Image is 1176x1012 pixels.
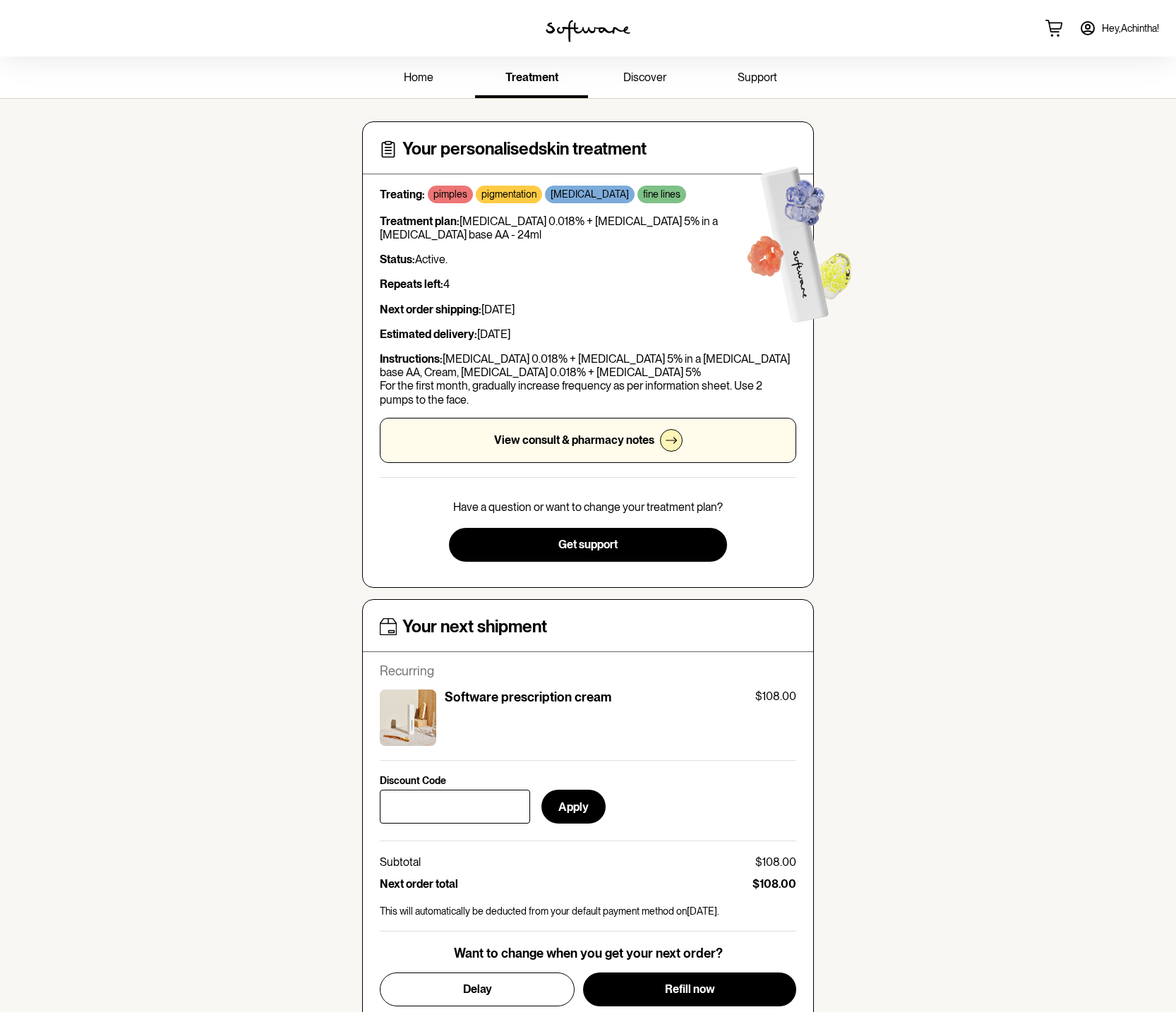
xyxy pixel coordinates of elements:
[362,59,475,98] a: home
[738,71,777,84] span: support
[1102,23,1159,35] span: Hey, Achintha !
[541,790,606,824] button: Apply
[445,689,611,705] p: Software prescription cream
[588,59,701,98] a: discover
[380,905,796,917] p: This will automatically be deducted from your default payment method on [DATE] .
[665,982,715,996] span: Refill now
[701,59,814,98] a: support
[404,71,433,84] span: home
[454,946,723,961] p: Want to change when you get your next order?
[551,188,629,200] p: [MEDICAL_DATA]
[380,253,415,266] strong: Status:
[643,188,680,200] p: fine lines
[380,775,446,787] p: Discount Code
[717,139,876,342] img: Software treatment bottle
[449,528,726,562] button: Get support
[380,352,796,406] p: [MEDICAL_DATA] 0.018% + [MEDICAL_DATA] 5% in a [MEDICAL_DATA] base AA, Cream, [MEDICAL_DATA] 0.01...
[380,215,460,228] strong: Treatment plan:
[583,972,796,1006] button: Refill now
[475,59,588,98] a: treatment
[453,500,723,514] p: Have a question or want to change your treatment plan?
[380,188,425,201] strong: Treating:
[481,188,536,200] p: pigmentation
[433,188,467,200] p: pimples
[380,855,421,869] p: Subtotal
[380,663,796,679] p: Recurring
[402,617,547,637] h4: Your next shipment
[402,139,647,159] h4: Your personalised skin treatment
[380,303,796,316] p: [DATE]
[380,689,436,746] img: ckrj7zkjy00033h5xptmbqh6o.jpg
[463,982,492,996] span: Delay
[546,20,630,42] img: software logo
[1071,11,1168,45] a: Hey,Achintha!
[755,689,796,703] p: $108.00
[380,352,443,366] strong: Instructions:
[380,972,575,1006] button: Delay
[505,71,558,84] span: treatment
[755,855,796,869] p: $108.00
[380,327,796,341] p: [DATE]
[380,253,796,266] p: Active.
[380,277,443,291] strong: Repeats left:
[380,877,458,891] p: Next order total
[558,538,618,551] span: Get support
[380,215,796,241] p: [MEDICAL_DATA] 0.018% + [MEDICAL_DATA] 5% in a [MEDICAL_DATA] base AA - 24ml
[380,277,796,291] p: 4
[380,327,477,341] strong: Estimated delivery:
[623,71,666,84] span: discover
[380,303,481,316] strong: Next order shipping:
[494,433,654,447] p: View consult & pharmacy notes
[752,877,796,891] p: $108.00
